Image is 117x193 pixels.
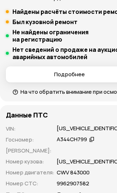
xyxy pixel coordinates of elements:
[12,18,78,26] h5: Был кузовной ремонт
[6,147,54,155] p: [PERSON_NAME] :
[57,169,90,177] p: СWV 843000
[6,158,54,166] p: Номер кузова :
[54,71,85,78] span: Подробнее
[57,136,87,143] div: А344СН799
[6,180,54,188] p: Номер СТС :
[6,111,48,119] h4: Данные ПТС
[6,125,54,133] p: VIN :
[57,180,89,188] p: 9962907582
[6,136,54,144] p: Госномер :
[6,169,54,177] p: Номер двигателя :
